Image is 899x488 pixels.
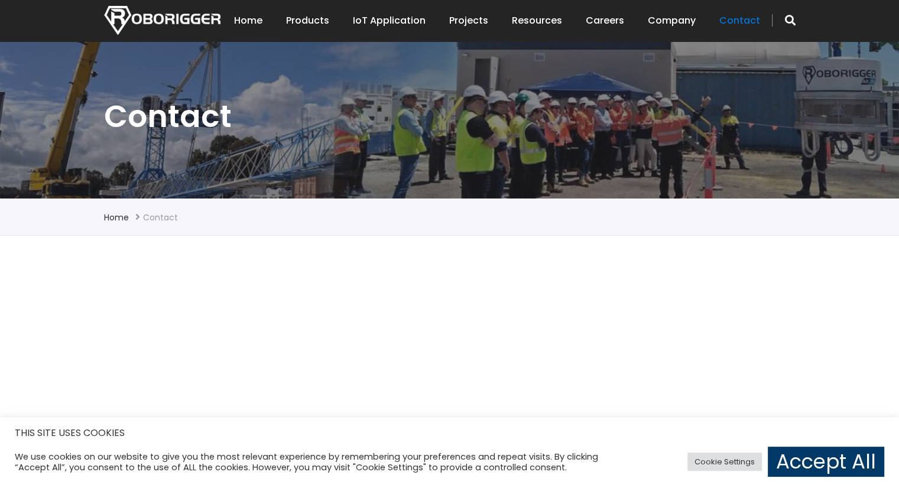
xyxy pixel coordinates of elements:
a: Careers [586,2,624,39]
a: Products [286,2,329,39]
a: Company [648,2,696,39]
a: Projects [449,2,488,39]
div: We use cookies on our website to give you the most relevant experience by remembering your prefer... [15,451,624,473]
h1: Contact [104,96,796,136]
a: Cookie Settings [687,453,762,471]
a: Home [104,212,129,223]
h5: THIS SITE USES COOKIES [15,425,884,441]
li: Contact [143,210,178,225]
a: Home [234,2,262,39]
a: Resources [512,2,562,39]
a: Contact [719,2,760,39]
a: Accept All [768,447,884,477]
img: Nortech [104,6,220,35]
a: IoT Application [353,2,426,39]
